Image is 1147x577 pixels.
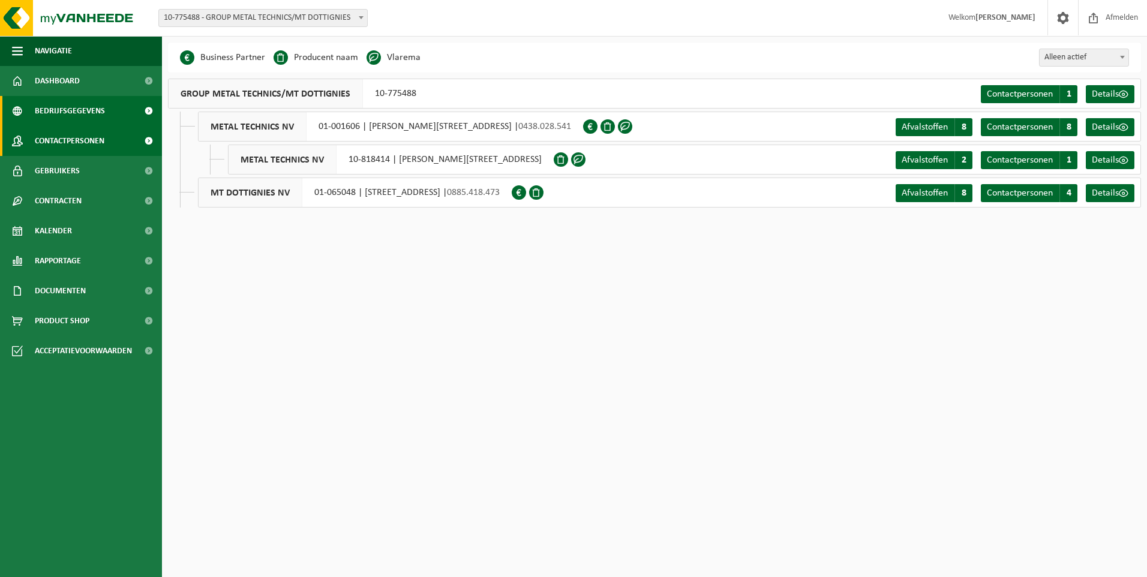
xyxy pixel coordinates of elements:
strong: [PERSON_NAME] [975,13,1035,22]
a: Afvalstoffen 8 [896,118,972,136]
div: 10-775488 [168,79,428,109]
span: 8 [954,118,972,136]
a: Afvalstoffen 2 [896,151,972,169]
span: 8 [954,184,972,202]
a: Details [1086,151,1134,169]
div: 01-065048 | [STREET_ADDRESS] | [198,178,512,208]
span: 4 [1059,184,1077,202]
a: Details [1086,184,1134,202]
span: 8 [1059,118,1077,136]
span: METAL TECHNICS NV [199,112,307,141]
span: Contactpersonen [987,155,1053,165]
span: Contracten [35,186,82,216]
span: Dashboard [35,66,80,96]
span: METAL TECHNICS NV [229,145,337,174]
span: Afvalstoffen [902,188,948,198]
span: Contactpersonen [35,126,104,156]
a: Details [1086,85,1134,103]
span: Documenten [35,276,86,306]
span: Product Shop [35,306,89,336]
span: 10-775488 - GROUP METAL TECHNICS/MT DOTTIGNIES [158,9,368,27]
a: Contactpersonen 8 [981,118,1077,136]
span: Contactpersonen [987,89,1053,99]
span: Gebruikers [35,156,80,186]
span: Afvalstoffen [902,122,948,132]
a: Details [1086,118,1134,136]
span: Contactpersonen [987,122,1053,132]
span: 0885.418.473 [447,188,500,197]
span: GROUP METAL TECHNICS/MT DOTTIGNIES [169,79,363,108]
div: 01-001606 | [PERSON_NAME][STREET_ADDRESS] | [198,112,583,142]
span: Contactpersonen [987,188,1053,198]
a: Afvalstoffen 8 [896,184,972,202]
span: 2 [954,151,972,169]
li: Vlarema [367,49,421,67]
li: Producent naam [274,49,358,67]
span: MT DOTTIGNIES NV [199,178,302,207]
span: Acceptatievoorwaarden [35,336,132,366]
span: Kalender [35,216,72,246]
span: Alleen actief [1040,49,1128,66]
span: Navigatie [35,36,72,66]
a: Contactpersonen 4 [981,184,1077,202]
span: 10-775488 - GROUP METAL TECHNICS/MT DOTTIGNIES [159,10,367,26]
span: Details [1092,122,1119,132]
span: 1 [1059,151,1077,169]
span: Bedrijfsgegevens [35,96,105,126]
span: Details [1092,89,1119,99]
div: 10-818414 | [PERSON_NAME][STREET_ADDRESS] [228,145,554,175]
span: 1 [1059,85,1077,103]
span: Details [1092,155,1119,165]
a: Contactpersonen 1 [981,151,1077,169]
span: 0438.028.541 [518,122,571,131]
span: Afvalstoffen [902,155,948,165]
span: Alleen actief [1039,49,1129,67]
li: Business Partner [180,49,265,67]
span: Rapportage [35,246,81,276]
a: Contactpersonen 1 [981,85,1077,103]
span: Details [1092,188,1119,198]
